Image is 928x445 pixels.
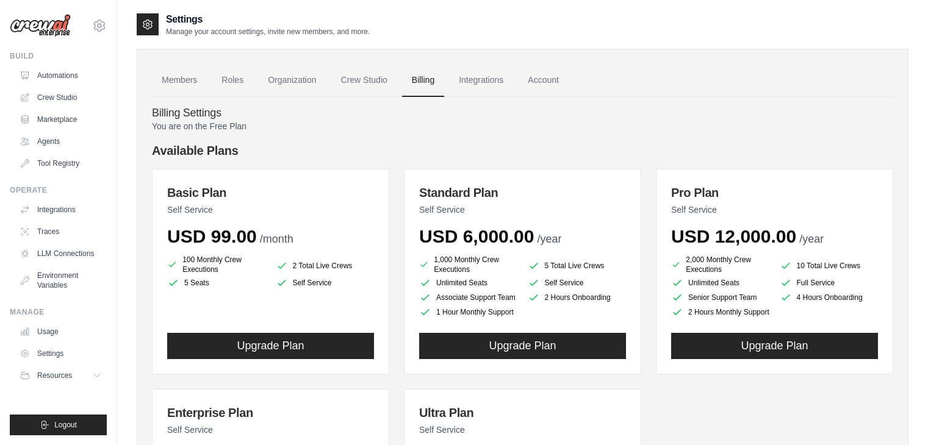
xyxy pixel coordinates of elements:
a: Account [518,64,569,97]
p: Self Service [419,424,626,436]
a: Agents [15,132,107,151]
li: 5 Total Live Crews [528,257,627,274]
li: Unlimited Seats [671,277,770,289]
li: Senior Support Team [671,291,770,304]
li: Self Service [276,277,375,289]
h3: Pro Plan [671,184,878,201]
li: 100 Monthly Crew Executions [167,255,266,274]
h4: Available Plans [152,142,893,159]
a: Settings [15,344,107,363]
a: Crew Studio [331,64,397,97]
li: 1,000 Monthly Crew Executions [419,255,518,274]
a: Organization [258,64,326,97]
button: Upgrade Plan [671,333,878,359]
button: Upgrade Plan [167,333,374,359]
li: Full Service [780,277,879,289]
p: You are on the Free Plan [152,120,893,132]
li: 2,000 Monthly Crew Executions [671,255,770,274]
li: 2 Hours Onboarding [528,291,627,304]
h3: Ultra Plan [419,404,626,421]
a: Traces [15,222,107,241]
li: 2 Hours Monthly Support [671,306,770,318]
a: Usage [15,322,107,341]
a: Environment Variables [15,266,107,295]
span: Logout [54,420,77,430]
h3: Enterprise Plan [167,404,374,421]
button: Resources [15,366,107,385]
div: Build [10,51,107,61]
p: Self Service [167,204,374,216]
span: /month [260,233,293,245]
button: Upgrade Plan [419,333,626,359]
span: Resources [37,371,72,380]
h4: Billing Settings [152,107,893,120]
li: 4 Hours Onboarding [780,291,879,304]
button: Logout [10,415,107,435]
a: Integrations [449,64,513,97]
span: /year [799,233,824,245]
li: 10 Total Live Crews [780,257,879,274]
a: Members [152,64,207,97]
a: Billing [402,64,444,97]
p: Self Service [167,424,374,436]
img: Logo [10,14,71,37]
a: Crew Studio [15,88,107,107]
p: Manage your account settings, invite new members, and more. [166,27,370,37]
h3: Standard Plan [419,184,626,201]
li: Self Service [528,277,627,289]
a: Automations [15,66,107,85]
h2: Settings [166,12,370,27]
div: Manage [10,307,107,317]
p: Self Service [419,204,626,216]
span: /year [537,233,561,245]
a: Tool Registry [15,154,107,173]
li: 2 Total Live Crews [276,257,375,274]
span: USD 99.00 [167,226,257,246]
div: Operate [10,185,107,195]
span: USD 6,000.00 [419,226,534,246]
a: Marketplace [15,110,107,129]
a: Roles [212,64,253,97]
li: Unlimited Seats [419,277,518,289]
li: 5 Seats [167,277,266,289]
h3: Basic Plan [167,184,374,201]
li: 1 Hour Monthly Support [419,306,518,318]
a: LLM Connections [15,244,107,263]
a: Integrations [15,200,107,219]
span: USD 12,000.00 [671,226,796,246]
li: Associate Support Team [419,291,518,304]
p: Self Service [671,204,878,216]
